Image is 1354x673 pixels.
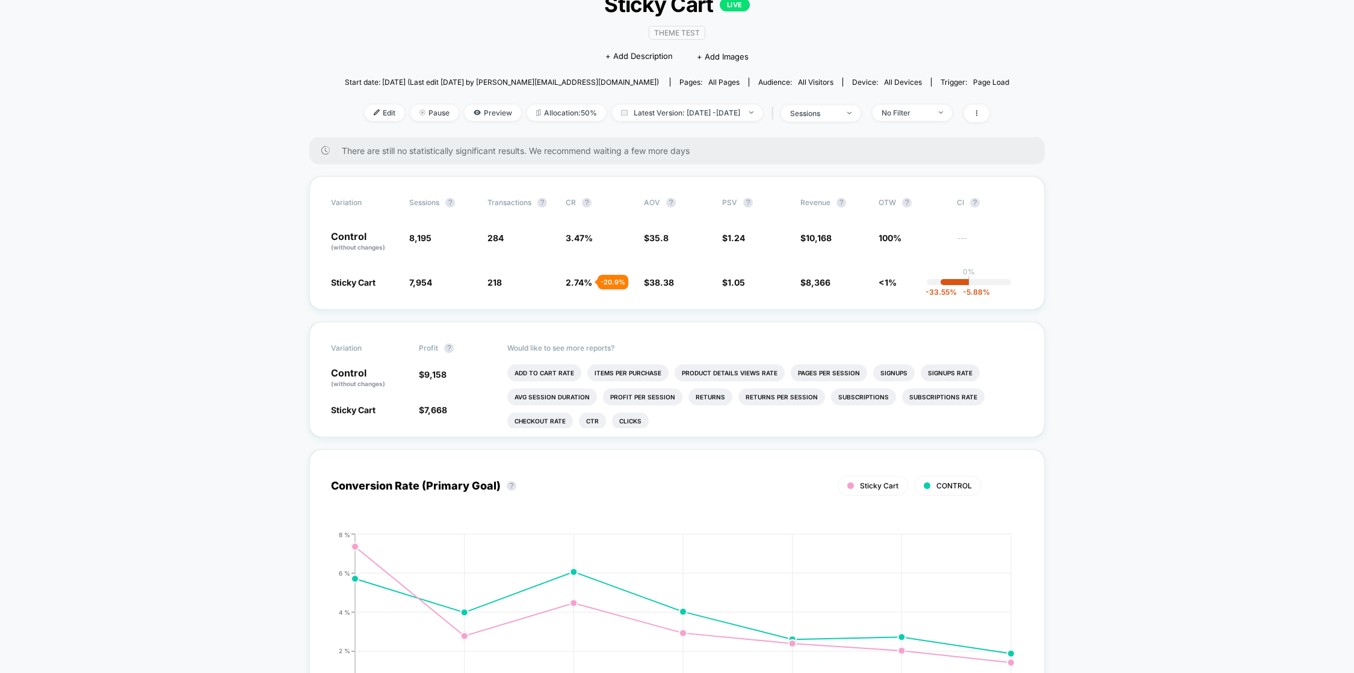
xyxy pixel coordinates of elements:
[374,109,380,115] img: edit
[800,277,830,287] span: $
[331,277,376,287] span: Sticky Cart
[507,343,1024,352] p: Would like to see more reports?
[649,233,669,243] span: 35.8
[612,105,762,121] span: Latest Version: [DATE] - [DATE]
[679,78,740,87] div: Pages:
[331,198,397,207] span: Variation
[444,343,454,353] button: ?
[345,78,659,87] span: Start date: [DATE] (Last edit [DATE] by [PERSON_NAME][EMAIL_ADDRESS][DOMAIN_NAME])
[566,198,576,207] span: CR
[882,108,930,117] div: No Filter
[649,26,705,40] span: Theme Test
[465,105,521,121] span: Preview
[507,364,581,381] li: Add To Cart Rate
[342,146,1021,156] span: There are still no statistically significant results. We recommend waiting a few more days
[331,405,376,415] span: Sticky Cart
[424,369,447,380] span: 9,158
[419,343,438,352] span: Profit
[487,198,531,207] span: Transactions
[798,78,833,87] span: All Visitors
[603,389,682,405] li: Profit Per Session
[722,198,737,207] span: PSV
[879,277,897,287] span: <1%
[649,277,674,287] span: 38.38
[939,111,943,114] img: end
[860,481,898,490] span: Sticky Cart
[445,198,455,207] button: ?
[941,78,1009,87] div: Trigger:
[331,232,397,252] p: Control
[419,109,425,115] img: end
[957,235,1023,252] span: ---
[537,198,547,207] button: ?
[409,233,431,243] span: 8,195
[621,109,628,115] img: calendar
[410,105,459,121] span: Pause
[527,105,606,121] span: Allocation: 50%
[666,198,676,207] button: ?
[675,364,785,381] li: Product Details Views Rate
[722,277,745,287] span: $
[884,78,922,87] span: all devices
[836,198,846,207] button: ?
[612,413,649,429] li: Clicks
[921,364,980,381] li: Signups Rate
[697,52,749,61] span: + Add Images
[879,198,945,207] span: OTW
[926,287,957,297] span: -33.55 %
[587,364,669,381] li: Items Per Purchase
[743,198,753,207] button: ?
[957,198,1023,207] span: CI
[487,277,502,287] span: 218
[365,105,404,121] span: Edit
[409,198,439,207] span: Sessions
[582,198,592,207] button: ?
[579,413,606,429] li: Ctr
[847,112,852,114] img: end
[339,647,350,654] tspan: 2 %
[957,287,990,297] span: -5.88 %
[536,109,541,116] img: rebalance
[728,233,745,243] span: 1.24
[873,364,915,381] li: Signups
[507,413,573,429] li: Checkout Rate
[708,78,740,87] span: all pages
[419,369,447,380] span: $
[331,343,397,353] span: Variation
[331,368,407,389] p: Control
[879,233,901,243] span: 100%
[806,233,832,243] span: 10,168
[424,405,447,415] span: 7,668
[800,198,830,207] span: Revenue
[749,111,753,114] img: end
[605,51,673,63] span: + Add Description
[791,364,867,381] li: Pages Per Session
[800,233,832,243] span: $
[768,105,781,122] span: |
[738,389,825,405] li: Returns Per Session
[968,276,970,285] p: |
[790,109,838,118] div: sessions
[722,233,745,243] span: $
[644,233,669,243] span: $
[598,275,628,289] div: - 20.9 %
[902,389,985,405] li: Subscriptions Rate
[973,78,1009,87] span: Page Load
[339,569,350,576] tspan: 6 %
[339,608,350,615] tspan: 4 %
[970,198,980,207] button: ?
[507,389,597,405] li: Avg Session Duration
[566,277,592,287] span: 2.74 %
[331,380,385,387] span: (without changes)
[728,277,745,287] span: 1.05
[688,389,732,405] li: Returns
[507,481,516,491] button: ?
[963,267,975,276] p: 0%
[331,244,385,251] span: (without changes)
[758,78,833,87] div: Audience:
[419,405,447,415] span: $
[644,277,674,287] span: $
[936,481,972,490] span: CONTROL
[339,530,350,538] tspan: 8 %
[842,78,931,87] span: Device:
